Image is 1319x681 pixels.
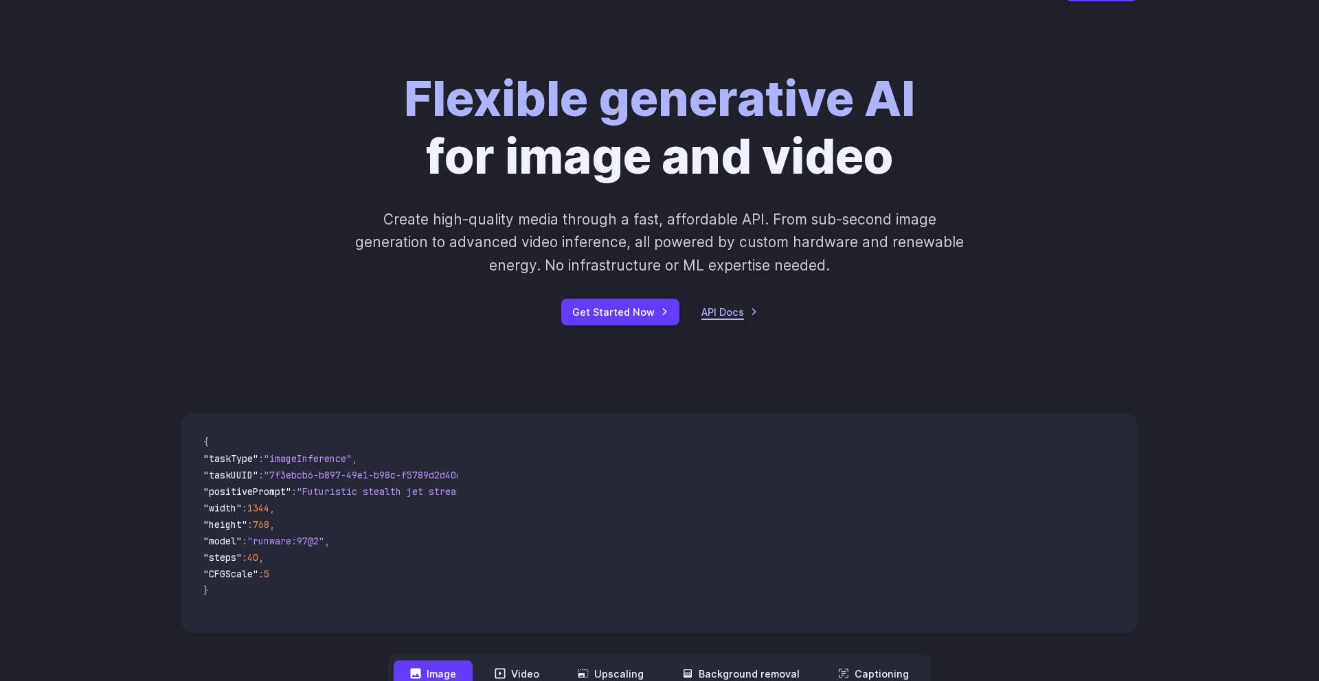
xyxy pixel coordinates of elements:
[258,551,264,564] span: ,
[258,469,264,481] span: :
[324,535,330,547] span: ,
[242,535,247,547] span: :
[404,69,915,128] strong: Flexible generative AI
[247,551,258,564] span: 40
[247,502,269,514] span: 1344
[203,502,242,514] span: "width"
[297,485,797,498] span: "Futuristic stealth jet streaking through a neon-lit cityscape with glowing purple exhaust"
[203,535,242,547] span: "model"
[242,502,247,514] span: :
[203,584,209,597] span: }
[561,299,679,325] a: Get Started Now
[203,551,242,564] span: "steps"
[203,452,258,465] span: "taskType"
[291,485,297,498] span: :
[203,469,258,481] span: "taskUUID"
[264,568,269,580] span: 5
[203,436,209,448] span: {
[203,485,291,498] span: "positivePrompt"
[247,535,324,547] span: "runware:97@2"
[354,208,966,277] p: Create high-quality media through a fast, affordable API. From sub-second image generation to adv...
[264,469,473,481] span: "7f3ebcb6-b897-49e1-b98c-f5789d2d40d7"
[203,518,247,531] span: "height"
[258,452,264,465] span: :
[203,568,258,580] span: "CFGScale"
[404,70,915,186] h1: for image and video
[258,568,264,580] span: :
[269,502,275,514] span: ,
[242,551,247,564] span: :
[352,452,357,465] span: ,
[247,518,253,531] span: :
[253,518,269,531] span: 768
[264,452,352,465] span: "imageInference"
[701,304,758,320] a: API Docs
[269,518,275,531] span: ,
